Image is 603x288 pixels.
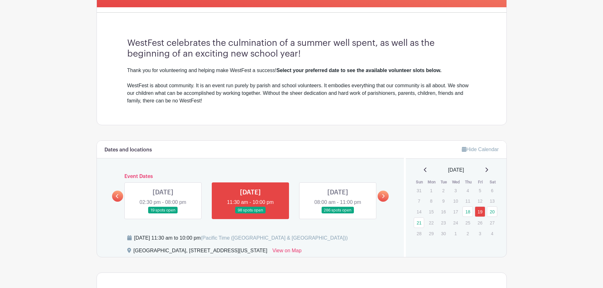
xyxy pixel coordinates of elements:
[134,247,267,257] div: [GEOGRAPHIC_DATA], [STREET_ADDRESS][US_STATE]
[414,186,424,195] p: 31
[127,38,476,59] h3: WestFest celebrates the culmination of a summer well spent, as well as the beginning of an exciti...
[450,207,461,217] p: 17
[450,196,461,206] p: 10
[413,179,426,185] th: Sun
[450,179,462,185] th: Wed
[475,186,485,195] p: 5
[450,229,461,238] p: 1
[134,234,348,242] div: [DATE] 11:30 am to 10:00 pm
[462,179,474,185] th: Thu
[438,207,449,217] p: 16
[475,206,485,217] a: 19
[450,186,461,195] p: 3
[438,218,449,228] p: 23
[426,179,438,185] th: Mon
[487,206,497,217] a: 20
[276,68,441,73] strong: Select your preferred date to see the available volunteer slots below.
[426,207,437,217] p: 15
[475,229,485,238] p: 3
[450,218,461,228] p: 24
[104,147,152,153] h6: Dates and locations
[201,235,348,241] span: (Pacific Time ([GEOGRAPHIC_DATA] & [GEOGRAPHIC_DATA]))
[127,67,476,74] div: Thank you for volunteering and helping make WestFest a success!
[448,166,464,174] span: [DATE]
[426,196,437,206] p: 8
[462,218,473,228] p: 25
[462,206,473,217] a: 18
[438,179,450,185] th: Tue
[475,218,485,228] p: 26
[438,229,449,238] p: 30
[462,196,473,206] p: 11
[414,218,424,228] a: 21
[462,147,499,152] a: Hide Calendar
[426,218,437,228] p: 22
[438,196,449,206] p: 9
[487,186,497,195] p: 6
[475,196,485,206] p: 12
[487,196,497,206] p: 13
[438,186,449,195] p: 2
[414,207,424,217] p: 14
[272,247,301,257] a: View on Map
[487,179,499,185] th: Sat
[426,229,437,238] p: 29
[414,229,424,238] p: 28
[487,218,497,228] p: 27
[487,229,497,238] p: 4
[414,196,424,206] p: 7
[123,174,378,180] h6: Event Dates
[462,229,473,238] p: 2
[426,186,437,195] p: 1
[474,179,487,185] th: Fri
[462,186,473,195] p: 4
[127,82,476,105] div: WestFest is about community. It is an event run purely by parish and school volunteers. It embodi...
